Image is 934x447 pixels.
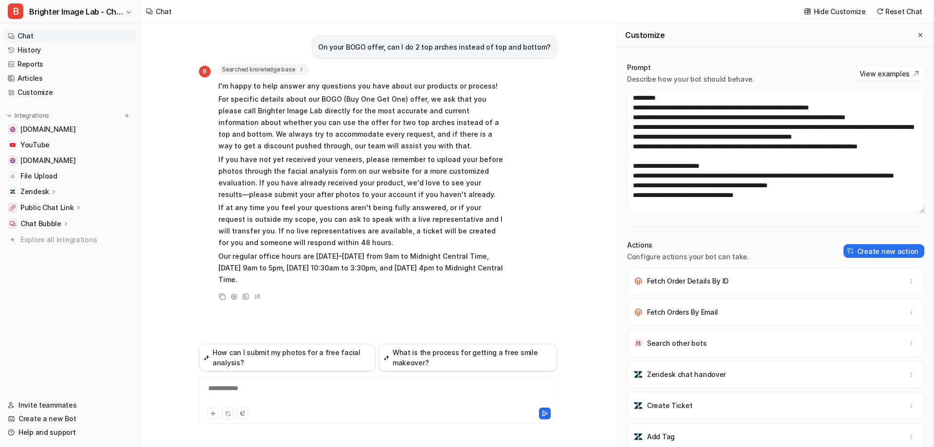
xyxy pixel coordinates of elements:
span: B [199,66,211,77]
img: create-action-icon.svg [847,248,854,254]
a: Articles [4,72,136,85]
span: Brighter Image Lab - Chat [29,5,123,18]
a: Explore all integrations [4,233,136,247]
p: For specific details about our BOGO (Buy One Get One) offer, we ask that you please call Brighter... [218,93,503,152]
p: Configure actions your bot can take. [627,252,749,262]
a: YouTubeYouTube [4,138,136,152]
img: Zendesk [10,189,16,195]
div: Chat [156,6,172,17]
p: If you have not yet received your veneers, please remember to upload your before photos through t... [218,154,503,200]
img: YouTube [10,142,16,148]
p: Create Ticket [647,401,692,411]
a: shop.brighterimagelab.com[DOMAIN_NAME] [4,154,136,167]
a: History [4,43,136,57]
p: If at any time you feel your questions aren't being fully answered, or if your request is outside... [218,202,503,249]
a: brighterimagelab.com[DOMAIN_NAME] [4,123,136,136]
span: [DOMAIN_NAME] [20,156,75,165]
a: File UploadFile Upload [4,169,136,183]
p: Public Chat Link [20,203,74,213]
p: Our regular office hours are [DATE]–[DATE] from 9am to Midnight Central Time, [DATE] 9am to 5pm, ... [218,250,503,286]
p: Zendesk [20,187,49,197]
a: Invite teammates [4,398,136,412]
button: How can I submit my photos for a free facial analysis? [199,344,375,371]
span: YouTube [20,140,50,150]
button: Integrations [4,111,52,121]
button: Create new action [844,244,924,258]
button: Close flyout [915,29,926,41]
img: explore all integrations [8,235,18,245]
img: Fetch Order Details By ID icon [633,276,643,286]
p: I'm happy to help answer any questions you have about our products or process! [218,80,503,92]
span: Searched knowledge base [218,65,308,74]
button: Reset Chat [874,4,926,18]
p: Integrations [15,112,49,120]
img: brighterimagelab.com [10,126,16,132]
a: Customize [4,86,136,99]
img: Fetch Orders By Email icon [633,307,643,317]
p: On your BOGO offer, can I do 2 top arches instead of top and bottom? [318,41,551,53]
a: Chat [4,29,136,43]
p: Fetch Order Details By ID [647,276,729,286]
img: menu_add.svg [124,112,130,119]
a: Reports [4,57,136,71]
img: shop.brighterimagelab.com [10,158,16,163]
p: Zendesk chat handover [647,370,726,379]
p: Search other bots [647,339,706,348]
img: File Upload [10,173,16,179]
button: View examples [855,67,924,80]
p: Prompt [627,63,754,72]
p: Chat Bubble [20,219,61,229]
a: Help and support [4,426,136,439]
p: Describe how your bot should behave. [627,74,754,84]
span: Explore all integrations [20,232,132,248]
p: Actions [627,240,749,250]
img: Add Tag icon [633,432,643,442]
img: Create Ticket icon [633,401,643,411]
p: Add Tag [647,432,675,442]
button: What is the process for getting a free smile makeover? [379,344,557,371]
p: Fetch Orders By Email [647,307,718,317]
img: Search other bots icon [633,339,643,348]
img: expand menu [6,112,13,119]
button: Hide Customize [801,4,870,18]
span: [DOMAIN_NAME] [20,125,75,134]
span: B [8,3,23,19]
a: Create a new Bot [4,412,136,426]
img: reset [877,8,883,15]
img: Zendesk chat handover icon [633,370,643,379]
img: Chat Bubble [10,221,16,227]
h2: Customize [625,30,665,40]
span: File Upload [20,171,57,181]
p: Hide Customize [814,6,866,17]
img: Public Chat Link [10,205,16,211]
img: customize [804,8,811,15]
